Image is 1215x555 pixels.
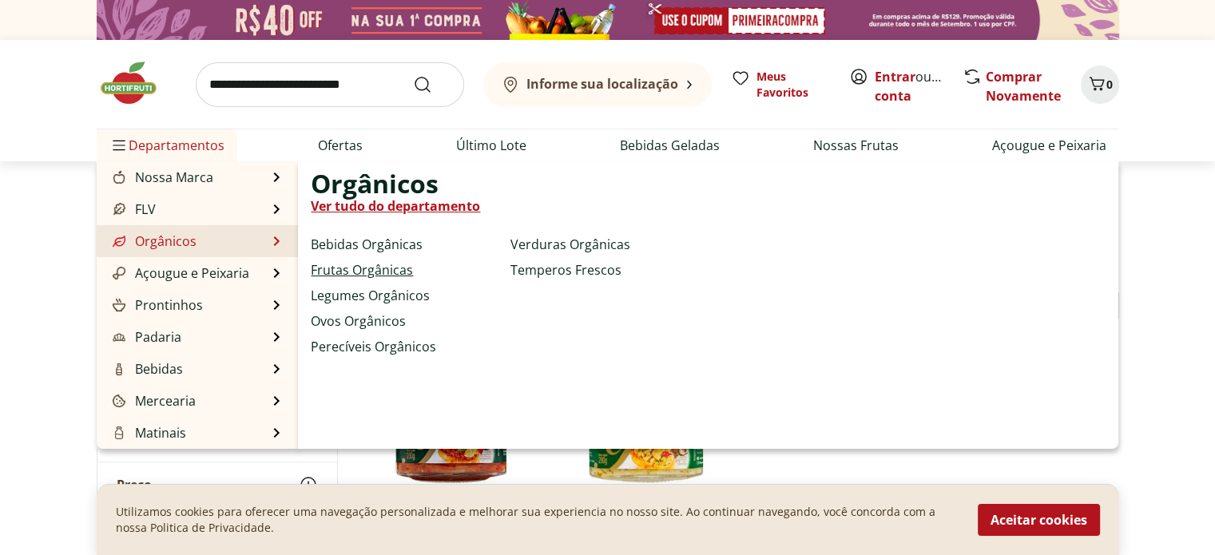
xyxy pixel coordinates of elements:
[109,126,224,165] span: Departamentos
[311,260,413,279] a: Frutas Orgânicas
[1081,65,1119,104] button: Carrinho
[510,260,621,279] a: Temperos Frescos
[620,136,720,155] a: Bebidas Geladas
[113,299,125,311] img: Prontinhos
[510,235,630,254] a: Verduras Orgânicas
[978,504,1100,536] button: Aceitar cookies
[109,295,203,315] a: ProntinhosProntinhos
[311,286,430,305] a: Legumes Orgânicos
[113,267,125,279] img: Açougue e Peixaria
[113,203,125,216] img: FLV
[113,426,125,439] img: Matinais
[113,235,125,248] img: Orgânicos
[109,126,129,165] button: Menu
[97,59,177,107] img: Hortifruti
[526,75,678,93] b: Informe sua localização
[109,232,197,251] a: OrgânicosOrgânicos
[109,264,249,283] a: Açougue e PeixariaAçougue e Peixaria
[875,68,963,105] a: Criar conta
[413,75,451,94] button: Submit Search
[875,68,915,85] a: Entrar
[109,168,213,187] a: Nossa MarcaNossa Marca
[109,327,181,347] a: PadariaPadaria
[113,394,125,407] img: Mercearia
[113,171,125,184] img: Nossa Marca
[756,69,830,101] span: Meus Favoritos
[97,462,337,507] button: Preço
[311,337,436,356] a: Perecíveis Orgânicos
[109,391,196,410] a: MerceariaMercearia
[731,69,830,101] a: Meus Favoritos
[109,359,183,379] a: BebidasBebidas
[113,363,125,375] img: Bebidas
[813,136,899,155] a: Nossas Frutas
[1106,77,1113,92] span: 0
[875,67,946,105] span: ou
[483,62,712,107] button: Informe sua localização
[109,423,186,442] a: MatinaisMatinais
[992,136,1106,155] a: Açougue e Peixaria
[116,504,959,536] p: Utilizamos cookies para oferecer uma navegação personalizada e melhorar sua experiencia no nosso ...
[311,174,439,193] span: Orgânicos
[986,68,1061,105] a: Comprar Novamente
[109,200,156,219] a: FLVFLV
[311,196,480,216] a: Ver tudo do departamento
[117,477,152,493] span: Preço
[456,136,526,155] a: Último Lote
[311,235,423,254] a: Bebidas Orgânicas
[318,136,363,155] a: Ofertas
[109,446,268,484] a: Frios, Queijos e LaticíniosFrios, Queijos e Laticínios
[311,311,406,331] a: Ovos Orgânicos
[196,62,464,107] input: search
[113,331,125,343] img: Padaria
